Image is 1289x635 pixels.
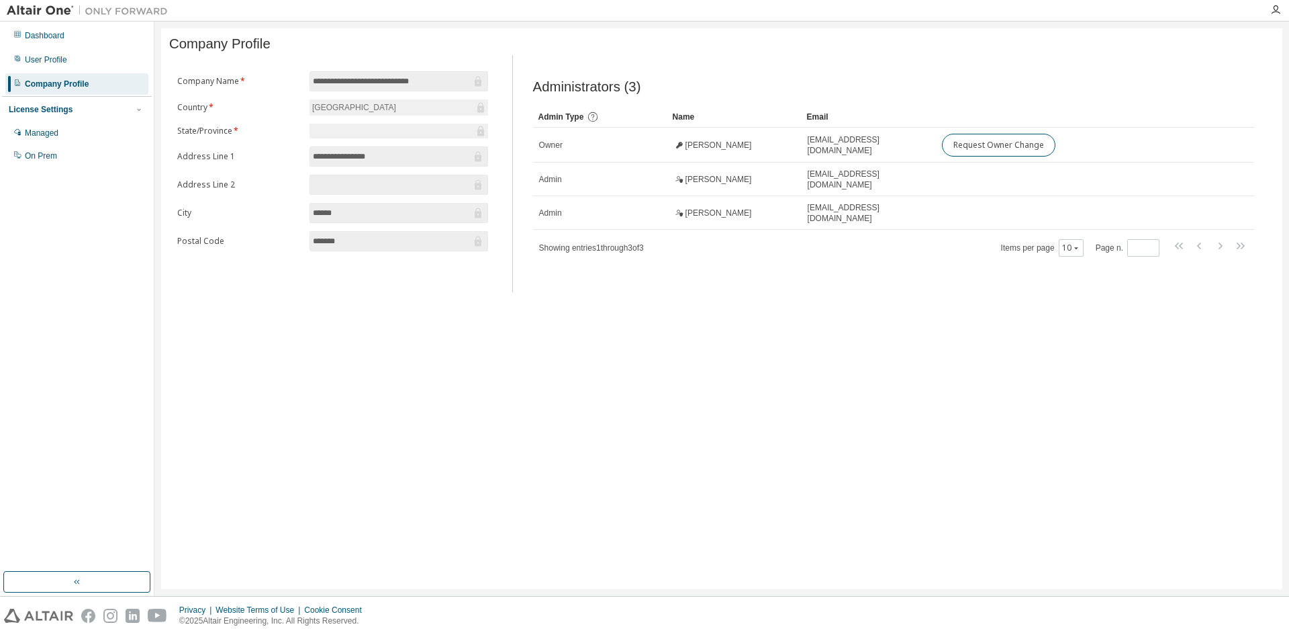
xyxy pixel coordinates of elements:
span: Admin Type [538,112,584,122]
img: linkedin.svg [126,609,140,623]
img: youtube.svg [148,609,167,623]
div: Email [807,106,930,128]
div: Website Terms of Use [216,605,304,616]
span: Owner [539,140,563,151]
span: Admin [539,208,562,218]
img: instagram.svg [103,609,117,623]
div: Dashboard [25,30,64,41]
div: Cookie Consent [304,605,369,616]
div: [GEOGRAPHIC_DATA] [310,100,398,115]
button: 10 [1062,243,1080,253]
span: [PERSON_NAME] [685,140,752,151]
div: License Settings [9,104,73,115]
div: On Prem [25,151,57,161]
div: Company Profile [25,79,89,89]
span: [EMAIL_ADDRESS][DOMAIN_NAME] [808,202,930,224]
label: City [177,208,301,218]
label: Country [177,102,301,113]
span: [EMAIL_ADDRESS][DOMAIN_NAME] [808,169,930,190]
img: Altair One [7,4,175,17]
label: State/Province [177,126,301,136]
div: [GEOGRAPHIC_DATA] [309,99,488,116]
label: Address Line 1 [177,151,301,162]
span: [PERSON_NAME] [685,208,752,218]
label: Company Name [177,76,301,87]
span: Items per page [1001,239,1084,257]
img: facebook.svg [81,609,95,623]
div: User Profile [25,54,67,65]
span: Company Profile [169,36,271,52]
div: Privacy [179,605,216,616]
div: Name [673,106,796,128]
span: Page n. [1096,239,1159,257]
span: Admin [539,174,562,185]
span: [EMAIL_ADDRESS][DOMAIN_NAME] [808,134,930,156]
label: Address Line 2 [177,179,301,190]
span: Administrators (3) [533,79,641,95]
p: © 2025 Altair Engineering, Inc. All Rights Reserved. [179,616,370,627]
label: Postal Code [177,236,301,247]
div: Managed [25,128,58,138]
span: [PERSON_NAME] [685,174,752,185]
img: altair_logo.svg [4,609,73,623]
button: Request Owner Change [942,134,1055,157]
span: Showing entries 1 through 3 of 3 [539,243,644,253]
